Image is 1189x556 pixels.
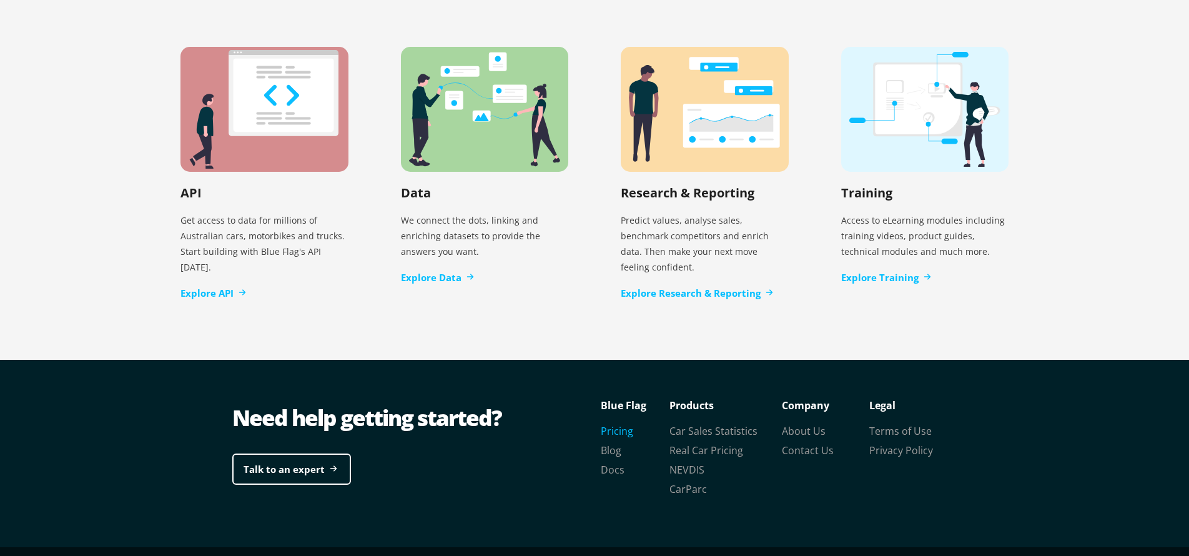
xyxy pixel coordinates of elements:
[669,396,782,415] p: Products
[869,444,933,457] a: Privacy Policy
[841,207,1009,264] p: Access to eLearning modules including training videos, product guides, technical modules and much...
[841,271,931,285] a: Explore Training
[232,454,351,485] a: Talk to an expert
[782,444,834,457] a: Contact Us
[841,184,892,201] h2: Training
[180,184,202,201] h2: API
[232,402,594,434] div: Need help getting started?
[621,286,773,300] a: Explore Research & Reporting
[401,207,569,264] p: We connect the dots, linking and enriching datasets to provide the answers you want.
[869,396,957,415] p: Legal
[669,463,704,477] a: NEVDIS
[601,463,624,477] a: Docs
[782,424,826,438] a: About Us
[669,482,707,496] a: CarParc
[401,184,431,201] h2: Data
[601,396,669,415] p: Blue Flag
[180,207,348,280] p: Get access to data for millions of Australian cars, motorbikes and trucks. Start building with Bl...
[401,271,474,285] a: Explore Data
[601,424,633,438] a: Pricing
[621,207,789,280] p: Predict values, analyse sales, benchmark competitors and enrich data. Then make your next move fe...
[180,286,246,300] a: Explore API
[782,396,869,415] p: Company
[669,424,757,438] a: Car Sales Statistics
[669,444,743,457] a: Real Car Pricing
[869,424,932,438] a: Terms of Use
[601,444,621,457] a: Blog
[621,184,754,201] h2: Research & Reporting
